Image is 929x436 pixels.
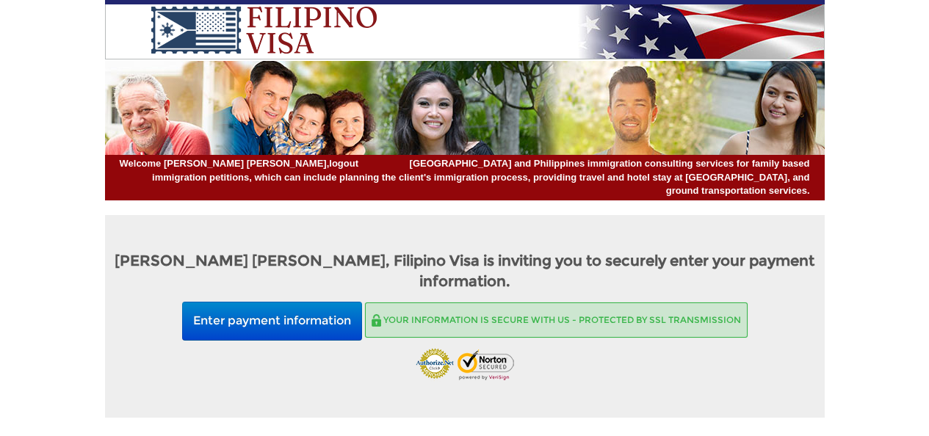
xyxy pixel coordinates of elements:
[416,348,455,382] img: Authorize
[182,302,362,341] button: Enter payment information
[120,157,810,198] span: [GEOGRAPHIC_DATA] and Philippines immigration consulting services for family based immigration pe...
[372,314,381,327] img: Secure
[383,314,741,325] span: Your information is secure with us - Protected by SSL transmission
[329,158,358,169] a: logout
[120,157,359,171] span: Welcome [PERSON_NAME] [PERSON_NAME],
[115,252,814,291] strong: [PERSON_NAME] [PERSON_NAME], Filipino Visa is inviting you to securely enter your payment informa...
[458,349,514,380] img: Norton Scured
